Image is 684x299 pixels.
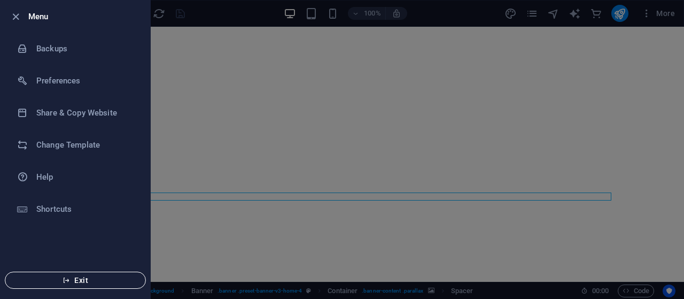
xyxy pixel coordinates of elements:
h6: Shortcuts [36,203,135,216]
h6: Change Template [36,139,135,151]
h6: Backups [36,42,135,55]
h6: Preferences [36,74,135,87]
h6: Menu [28,10,142,23]
button: Exit [5,272,146,289]
h6: Share & Copy Website [36,106,135,119]
a: Help [1,161,150,193]
h6: Help [36,171,135,183]
span: Exit [14,276,137,285]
